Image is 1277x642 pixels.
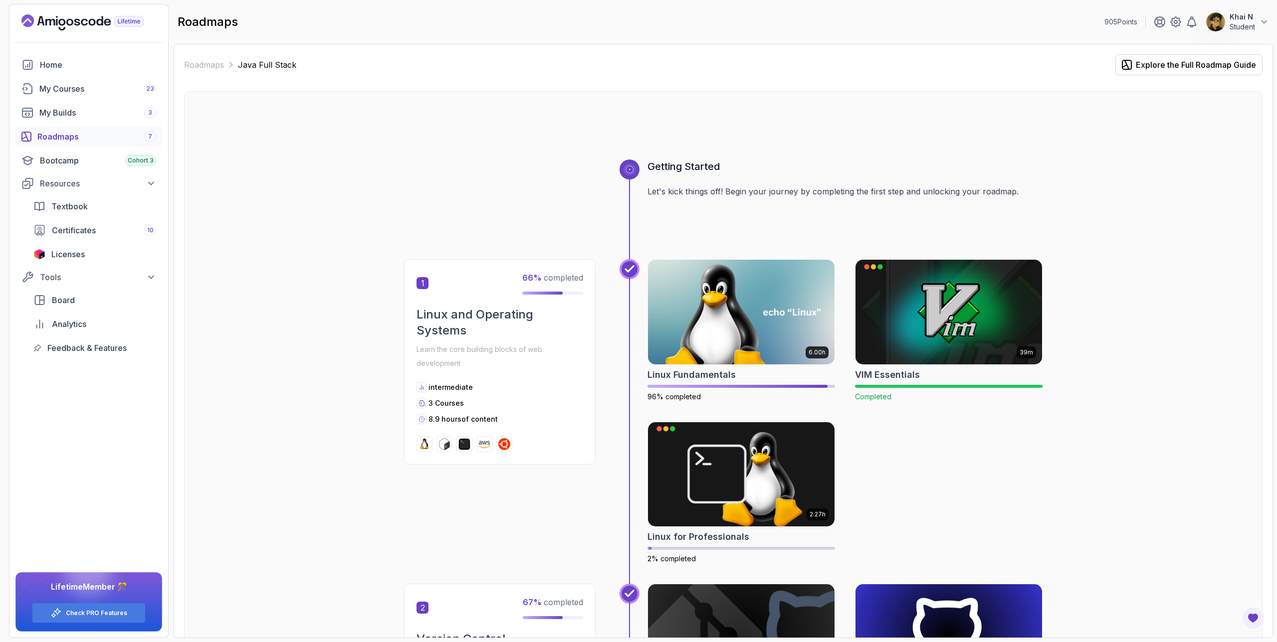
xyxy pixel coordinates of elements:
p: Learn the core building blocks of web development [417,342,583,370]
h2: Linux and Operating Systems [417,307,583,338]
div: Roadmaps [37,131,156,143]
span: Licenses [51,248,85,260]
button: Resources [15,174,162,192]
a: feedback [27,338,162,358]
h3: Getting Started [647,160,1043,173]
div: Explore the Full Roadmap Guide [1136,59,1256,71]
div: My Builds [39,107,156,119]
h2: VIM Essentials [855,368,920,382]
img: VIM Essentials card [855,260,1042,364]
span: 10 [147,226,154,234]
span: 23 [146,85,154,93]
p: intermediate [428,382,473,392]
a: Roadmaps [184,59,224,71]
span: Analytics [52,318,86,330]
img: user profile image [1206,12,1225,31]
img: ubuntu logo [498,438,510,450]
div: Home [40,59,156,71]
span: 67 % [523,597,542,607]
a: textbook [27,196,162,216]
span: Textbook [51,200,88,212]
a: Linux for Professionals card2.27hLinux for Professionals2% completed [647,422,835,564]
p: 2.27h [810,510,826,518]
span: 96% completed [647,392,701,401]
span: 1 [417,277,428,289]
a: board [27,290,162,310]
button: user profile imageKhai NStudent [1206,12,1269,32]
span: completed [522,273,583,283]
button: Check PRO Features [32,603,146,623]
button: Tools [15,268,162,286]
a: home [15,55,162,75]
img: bash logo [438,438,450,450]
p: 905 Points [1104,17,1137,27]
span: 2% completed [647,554,696,563]
a: bootcamp [15,151,162,170]
p: Let's kick things off! Begin your journey by completing the first step and unlocking your roadmap. [647,185,1043,197]
a: analytics [27,314,162,334]
span: 2 [417,602,428,614]
h2: roadmaps [178,14,238,30]
button: Explore the Full Roadmap Guide [1115,54,1263,75]
a: builds [15,103,162,123]
a: Landing page [21,14,167,30]
a: Linux Fundamentals card6.00hLinux Fundamentals96% completed [647,259,835,402]
a: licenses [27,244,162,264]
span: 3 [148,109,152,117]
span: completed [523,597,583,607]
a: roadmaps [15,127,162,147]
p: Khai N [1230,12,1255,22]
span: Board [52,294,75,306]
img: jetbrains icon [33,249,45,259]
span: Cohort 3 [128,157,154,164]
button: Open Feedback Button [1241,606,1265,630]
img: Linux Fundamentals card [648,260,835,364]
img: Linux for Professionals card [648,422,835,527]
p: Java Full Stack [238,59,296,71]
span: 3 Courses [428,399,464,407]
h2: Linux Fundamentals [647,368,736,382]
span: Completed [855,392,891,401]
a: Check PRO Features [66,609,127,617]
p: 8.9 hours of content [428,414,498,424]
a: certificates [27,220,162,240]
p: 6.00h [809,348,826,356]
a: courses [15,79,162,99]
p: 39m [1020,348,1033,356]
div: Resources [40,177,156,189]
img: terminal logo [458,438,470,450]
span: Feedback & Features [47,342,127,354]
img: linux logo [419,438,430,450]
h2: Linux for Professionals [647,530,749,544]
p: Student [1230,22,1255,32]
div: My Courses [39,83,156,95]
img: aws logo [478,438,490,450]
span: 66 % [522,273,542,283]
a: VIM Essentials card39mVIM EssentialsCompleted [855,259,1043,402]
span: Certificates [52,224,96,236]
span: 7 [148,133,152,141]
div: Tools [40,271,156,283]
div: Bootcamp [40,155,156,166]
